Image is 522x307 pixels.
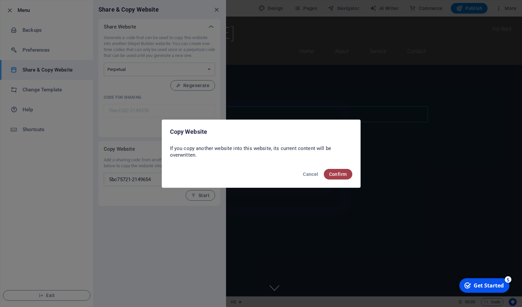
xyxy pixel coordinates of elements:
h2: Copy Website [170,128,352,136]
button: Cancel [300,169,321,179]
div: Get Started 5 items remaining, 0% complete [4,3,54,17]
button: 1 [15,261,24,262]
div: For Rent [461,5,490,19]
button: Confirm [324,169,352,179]
p: If you copy another website into this website, its current content will be overwritten. [170,145,352,158]
button: 3 [15,278,24,280]
span: Confirm [329,172,347,177]
button: 2 [15,269,24,271]
div: 5 [49,1,56,7]
span: Cancel [303,172,318,177]
div: Get Started [18,6,48,14]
